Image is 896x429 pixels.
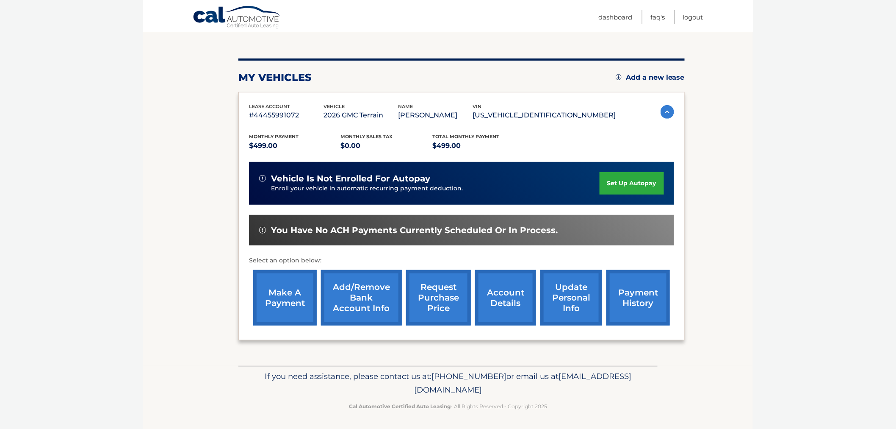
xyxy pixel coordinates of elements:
a: update personal info [540,270,602,326]
span: Monthly Payment [249,134,299,139]
h2: my vehicles [238,71,312,84]
a: account details [475,270,536,326]
img: accordion-active.svg [661,105,674,119]
a: Add a new lease [616,73,685,82]
span: lease account [249,103,290,109]
img: alert-white.svg [259,227,266,234]
span: vehicle is not enrolled for autopay [271,173,430,184]
p: - All Rights Reserved - Copyright 2025 [244,402,652,411]
p: $0.00 [341,140,433,152]
img: add.svg [616,74,622,80]
span: [EMAIL_ADDRESS][DOMAIN_NAME] [414,371,631,395]
span: Total Monthly Payment [432,134,499,139]
a: Logout [683,10,703,24]
a: Add/Remove bank account info [321,270,402,326]
span: You have no ACH payments currently scheduled or in process. [271,225,558,236]
p: [PERSON_NAME] [398,109,473,121]
img: alert-white.svg [259,175,266,182]
a: FAQ's [650,10,665,24]
a: Cal Automotive [193,6,282,30]
p: $499.00 [432,140,524,152]
p: If you need assistance, please contact us at: or email us at [244,370,652,397]
span: [PHONE_NUMBER] [431,371,506,381]
a: make a payment [253,270,317,326]
p: $499.00 [249,140,341,152]
span: vin [473,103,481,109]
span: vehicle [324,103,345,109]
a: payment history [606,270,670,326]
a: request purchase price [406,270,471,326]
a: Dashboard [598,10,632,24]
span: Monthly sales Tax [341,134,393,139]
p: #44455991072 [249,109,324,121]
p: [US_VEHICLE_IDENTIFICATION_NUMBER] [473,109,616,121]
p: Enroll your vehicle in automatic recurring payment deduction. [271,184,600,193]
span: name [398,103,413,109]
p: Select an option below: [249,256,674,266]
strong: Cal Automotive Certified Auto Leasing [349,403,451,409]
p: 2026 GMC Terrain [324,109,398,121]
a: set up autopay [600,172,664,195]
